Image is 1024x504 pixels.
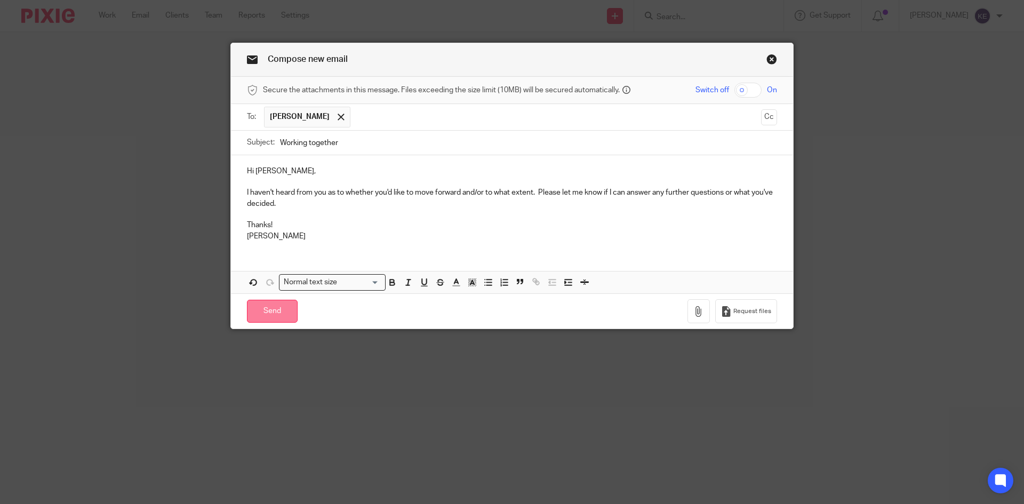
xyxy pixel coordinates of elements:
[247,231,777,242] p: [PERSON_NAME]
[247,111,259,122] label: To:
[247,137,275,148] label: Subject:
[766,54,777,68] a: Close this dialog window
[282,277,340,288] span: Normal text size
[263,85,620,95] span: Secure the attachments in this message. Files exceeding the size limit (10MB) will be secured aut...
[341,277,379,288] input: Search for option
[695,85,729,95] span: Switch off
[247,300,298,323] input: Send
[247,166,777,177] p: Hi [PERSON_NAME],
[733,307,771,316] span: Request files
[270,111,330,122] span: [PERSON_NAME]
[247,187,777,209] p: I haven't heard from you as to whether you'd like to move forward and/or to what extent. Please l...
[268,55,348,63] span: Compose new email
[761,109,777,125] button: Cc
[247,220,777,230] p: Thanks!
[715,299,777,323] button: Request files
[767,85,777,95] span: On
[279,274,386,291] div: Search for option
